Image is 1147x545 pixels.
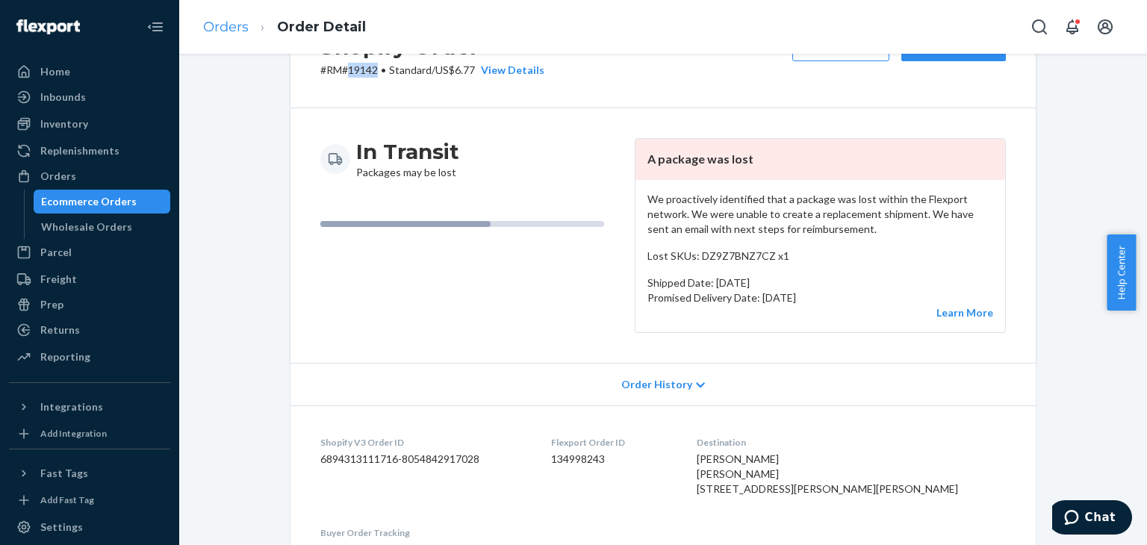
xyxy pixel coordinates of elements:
[9,318,170,342] a: Returns
[40,520,83,535] div: Settings
[40,143,119,158] div: Replenishments
[647,290,993,305] p: Promised Delivery Date: [DATE]
[9,85,170,109] a: Inbounds
[356,138,459,180] div: Packages may be lost
[40,323,80,337] div: Returns
[40,493,94,506] div: Add Fast Tag
[551,436,673,449] dt: Flexport Order ID
[34,190,171,214] a: Ecommerce Orders
[320,452,527,467] dd: 6894313111716-8054842917028
[320,63,544,78] p: # RM#19142 / US$6.77
[635,139,1005,180] header: A package was lost
[40,245,72,260] div: Parcel
[40,64,70,79] div: Home
[41,219,132,234] div: Wholesale Orders
[40,90,86,105] div: Inbounds
[647,275,993,290] p: Shipped Date: [DATE]
[16,19,80,34] img: Flexport logo
[34,215,171,239] a: Wholesale Orders
[140,12,170,42] button: Close Navigation
[9,240,170,264] a: Parcel
[320,526,527,539] dt: Buyer Order Tracking
[40,116,88,131] div: Inventory
[191,5,378,49] ol: breadcrumbs
[277,19,366,35] a: Order Detail
[40,169,76,184] div: Orders
[9,267,170,291] a: Freight
[9,425,170,443] a: Add Integration
[551,452,673,467] dd: 134998243
[40,466,88,481] div: Fast Tags
[1025,12,1054,42] button: Open Search Box
[9,461,170,485] button: Fast Tags
[475,63,544,78] button: View Details
[203,19,249,35] a: Orders
[389,63,432,76] span: Standard
[9,293,170,317] a: Prep
[697,436,1006,449] dt: Destination
[1057,12,1087,42] button: Open notifications
[9,345,170,369] a: Reporting
[936,306,993,319] a: Learn More
[40,272,77,287] div: Freight
[1052,500,1132,538] iframe: Opens a widget where you can chat to one of our agents
[9,139,170,163] a: Replenishments
[9,164,170,188] a: Orders
[9,60,170,84] a: Home
[1107,234,1136,311] button: Help Center
[40,399,103,414] div: Integrations
[1090,12,1120,42] button: Open account menu
[41,194,137,209] div: Ecommerce Orders
[9,112,170,136] a: Inventory
[356,138,459,165] h3: In Transit
[40,297,63,312] div: Prep
[9,491,170,509] a: Add Fast Tag
[647,249,993,264] p: Lost SKUs: DZ9Z7BNZ7CZ x1
[9,515,170,539] a: Settings
[697,452,958,495] span: [PERSON_NAME] [PERSON_NAME] [STREET_ADDRESS][PERSON_NAME][PERSON_NAME]
[647,192,993,237] p: We proactively identified that a package was lost within the Flexport network. We were unable to ...
[40,427,107,440] div: Add Integration
[381,63,386,76] span: •
[320,436,527,449] dt: Shopify V3 Order ID
[621,377,692,392] span: Order History
[40,349,90,364] div: Reporting
[9,395,170,419] button: Integrations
